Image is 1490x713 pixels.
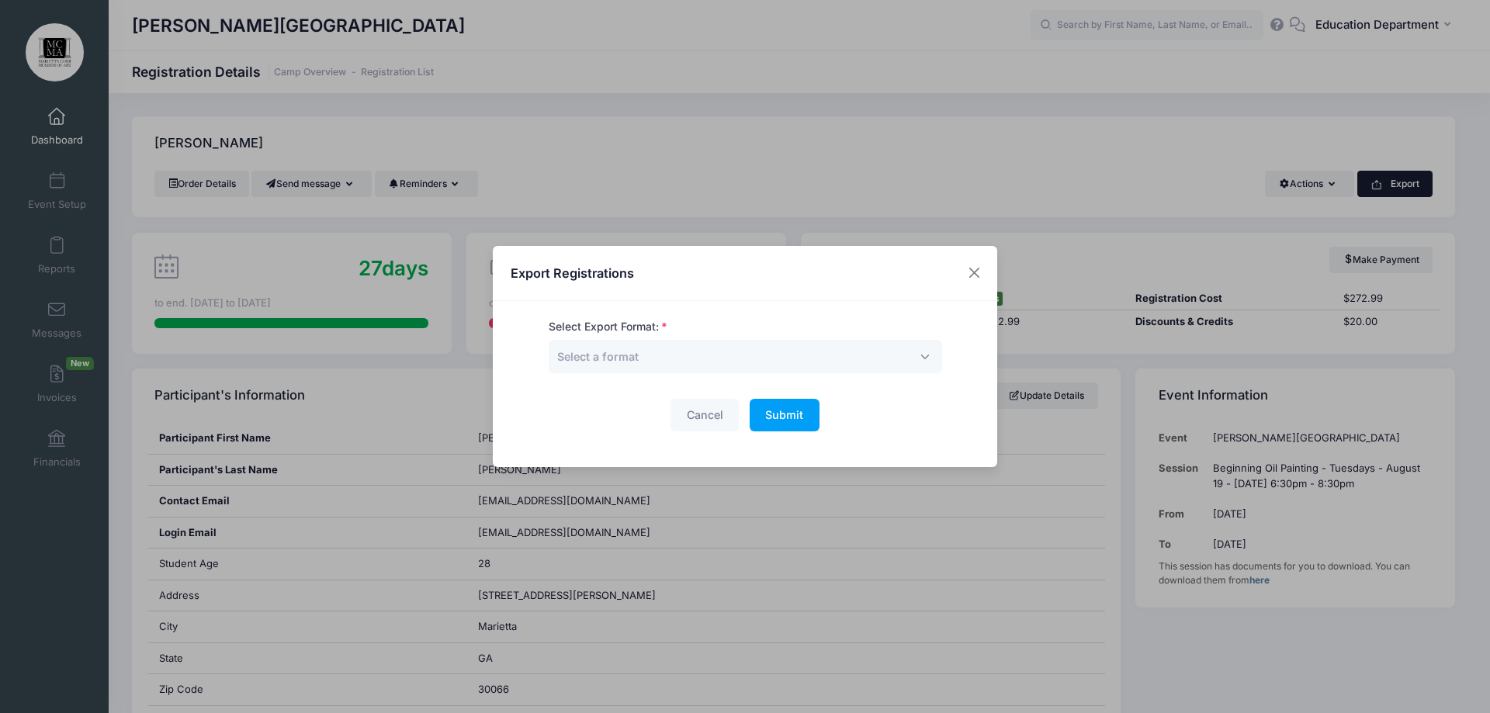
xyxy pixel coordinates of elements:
[549,319,667,335] label: Select Export Format:
[557,348,639,365] span: Select a format
[549,340,942,373] span: Select a format
[557,350,639,363] span: Select a format
[670,399,739,432] button: Cancel
[765,408,803,421] span: Submit
[511,264,634,282] h4: Export Registrations
[750,399,819,432] button: Submit
[961,259,989,287] button: Close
